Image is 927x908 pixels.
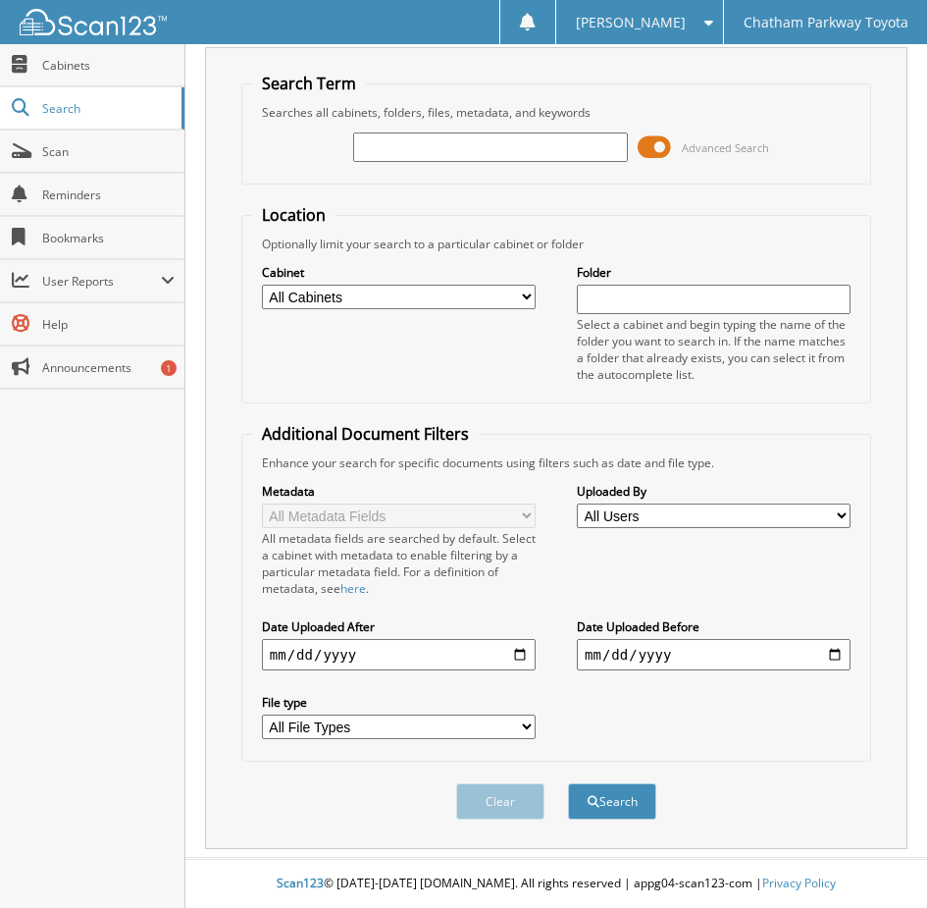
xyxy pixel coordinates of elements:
span: Chatham Parkway Toyota [744,17,908,28]
span: Scan123 [277,875,324,891]
span: Search [42,100,172,117]
div: © [DATE]-[DATE] [DOMAIN_NAME]. All rights reserved | appg04-scan123-com | [185,860,927,908]
label: File type [262,694,536,711]
span: [PERSON_NAME] [576,17,686,28]
button: Search [568,783,656,820]
legend: Search Term [252,73,366,94]
div: Searches all cabinets, folders, files, metadata, and keywords [252,104,860,121]
label: Folder [577,264,850,281]
div: Enhance your search for specific documents using filters such as date and file type. [252,454,860,471]
a: here [340,580,366,597]
span: Advanced Search [682,140,769,155]
div: 1 [161,360,177,376]
span: Scan [42,143,175,160]
label: Date Uploaded After [262,618,536,635]
legend: Additional Document Filters [252,423,479,445]
span: Help [42,316,175,333]
input: start [262,639,536,670]
span: Announcements [42,359,175,376]
button: Clear [456,783,544,820]
span: User Reports [42,273,161,290]
div: All metadata fields are searched by default. Select a cabinet with metadata to enable filtering b... [262,530,536,597]
iframe: Chat Widget [829,814,927,908]
label: Cabinet [262,264,536,281]
input: end [577,639,850,670]
label: Date Uploaded Before [577,618,850,635]
img: scan123-logo-white.svg [20,9,167,35]
legend: Location [252,204,335,226]
a: Privacy Policy [762,875,836,891]
div: Optionally limit your search to a particular cabinet or folder [252,236,860,252]
span: Reminders [42,187,175,203]
label: Uploaded By [577,483,850,500]
label: Metadata [262,483,536,500]
span: Cabinets [42,57,175,74]
div: Select a cabinet and begin typing the name of the folder you want to search in. If the name match... [577,316,850,383]
span: Bookmarks [42,230,175,246]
